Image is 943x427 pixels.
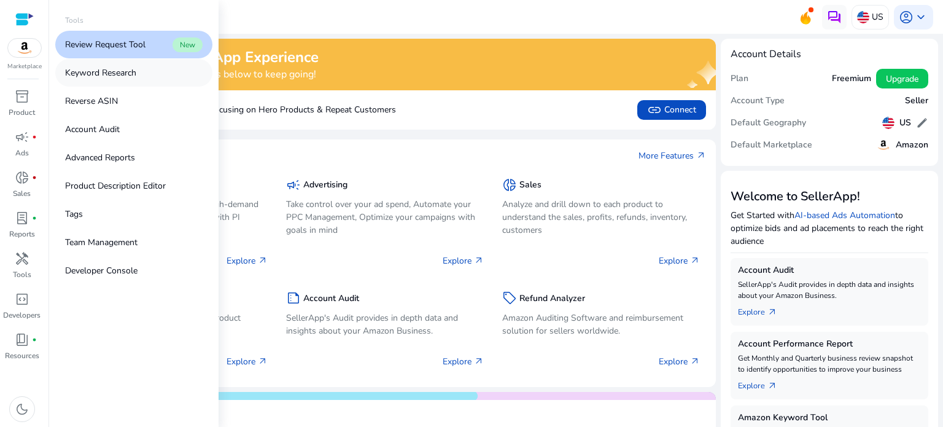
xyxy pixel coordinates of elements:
[502,198,700,237] p: Analyze and drill down to each product to understand the sales, profits, refunds, inventory, cust...
[65,15,83,26] p: Tools
[15,170,29,185] span: donut_small
[767,307,777,317] span: arrow_outward
[916,117,928,129] span: edit
[502,311,700,337] p: Amazon Auditing Software and reimbursement solution for sellers worldwide.
[227,355,268,368] p: Explore
[738,279,921,301] p: SellerApp's Audit provides in depth data and insights about your Amazon Business.
[738,265,921,276] h5: Account Audit
[638,149,706,162] a: More Featuresarrow_outward
[767,381,777,391] span: arrow_outward
[876,69,928,88] button: Upgrade
[474,356,484,366] span: arrow_outward
[876,138,891,152] img: amazon.svg
[731,74,748,84] h5: Plan
[65,95,118,108] p: Reverse ASIN
[914,10,928,25] span: keyboard_arrow_down
[32,135,37,139] span: fiber_manual_record
[882,117,894,129] img: us.svg
[905,96,928,106] h5: Seller
[443,355,484,368] p: Explore
[738,301,787,318] a: Explorearrow_outward
[731,49,801,60] h4: Account Details
[794,210,895,221] a: AI-based Ads Automation
[303,180,347,190] h5: Advertising
[286,198,484,237] p: Take control over your ad spend, Automate your PPC Management, Optimize your campaigns with goals...
[15,292,29,307] span: code_blocks
[33,71,43,81] img: tab_domain_overview_orange.svg
[3,310,41,321] p: Developers
[647,103,696,117] span: Connect
[136,72,207,80] div: Keywords by Traffic
[731,189,928,204] h3: Welcome to SellerApp!
[65,66,136,79] p: Keyword Research
[443,254,484,267] p: Explore
[659,254,700,267] p: Explore
[34,20,60,29] div: v 4.0.25
[303,294,359,304] h5: Account Audit
[519,294,585,304] h5: Refund Analyzer
[65,38,146,51] p: Review Request Tool
[65,208,83,221] p: Tags
[15,130,29,144] span: campaign
[872,6,883,28] p: US
[690,356,700,366] span: arrow_outward
[738,375,787,392] a: Explorearrow_outward
[647,103,662,117] span: link
[15,332,29,347] span: book_4
[122,71,132,81] img: tab_keywords_by_traffic_grey.svg
[286,311,484,337] p: SellerApp's Audit provides in depth data and insights about your Amazon Business.
[65,179,166,192] p: Product Description Editor
[502,178,517,192] span: donut_small
[32,337,37,342] span: fiber_manual_record
[32,32,135,42] div: Domain: [DOMAIN_NAME]
[886,72,918,85] span: Upgrade
[15,89,29,104] span: inventory_2
[731,96,785,106] h5: Account Type
[659,355,700,368] p: Explore
[258,256,268,265] span: arrow_outward
[173,37,203,52] span: New
[15,211,29,225] span: lab_profile
[731,140,812,151] h5: Default Marketplace
[286,178,301,192] span: campaign
[47,72,110,80] div: Domain Overview
[738,339,921,350] h5: Account Performance Report
[65,236,138,249] p: Team Management
[9,107,35,118] p: Product
[65,151,135,164] p: Advanced Reports
[738,353,921,375] p: Get Monthly and Quarterly business review snapshot to identify opportunities to improve your busi...
[32,175,37,180] span: fiber_manual_record
[731,118,806,128] h5: Default Geography
[690,256,700,265] span: arrow_outward
[20,32,29,42] img: website_grey.svg
[8,39,41,57] img: amazon.svg
[20,20,29,29] img: logo_orange.svg
[15,251,29,266] span: handyman
[32,216,37,221] span: fiber_manual_record
[5,350,39,361] p: Resources
[15,147,29,159] p: Ads
[13,188,31,199] p: Sales
[7,62,42,71] p: Marketplace
[227,254,268,267] p: Explore
[899,118,911,128] h5: US
[502,291,517,305] span: sell
[65,123,120,136] p: Account Audit
[637,100,706,120] button: linkConnect
[474,256,484,265] span: arrow_outward
[13,269,31,280] p: Tools
[65,264,138,277] p: Developer Console
[899,10,914,25] span: account_circle
[15,402,29,417] span: dark_mode
[519,180,541,190] h5: Sales
[738,413,921,423] h5: Amazon Keyword Tool
[286,291,301,305] span: summarize
[896,140,928,151] h5: Amazon
[696,151,706,160] span: arrow_outward
[832,74,871,84] h5: Freemium
[731,209,928,248] p: Get Started with to optimize bids and ad placements to reach the right audience
[258,356,268,366] span: arrow_outward
[9,229,35,240] p: Reports
[86,103,396,116] p: Boost Sales by Focusing on Hero Products & Repeat Customers
[857,11,869,23] img: us.svg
